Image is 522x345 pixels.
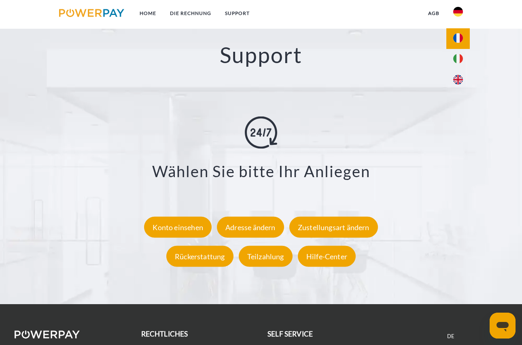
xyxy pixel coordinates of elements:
[166,246,233,267] div: Rückerstattung
[289,217,378,238] div: Zustellungsart ändern
[36,161,486,181] h3: Wählen Sie bitte Ihr Anliegen
[218,6,257,21] a: SUPPORT
[453,7,463,17] img: de
[26,41,496,68] h2: Support
[163,6,218,21] a: DIE RECHNUNG
[133,6,163,21] a: Home
[287,223,380,232] a: Zustellungsart ändern
[142,223,214,232] a: Konto einsehen
[421,6,446,21] a: agb
[245,116,277,148] img: online-shopping.svg
[237,252,295,261] a: Teilzahlung
[453,33,463,43] img: fr
[239,246,293,267] div: Teilzahlung
[296,252,358,261] a: Hilfe-Center
[453,75,463,85] img: en
[59,9,124,17] img: logo-powerpay.svg
[267,330,313,338] b: self service
[15,330,80,339] img: logo-powerpay-white.svg
[447,333,454,340] a: DE
[141,330,188,338] b: rechtliches
[164,252,236,261] a: Rückerstattung
[490,313,516,339] iframe: Schaltfläche zum Öffnen des Messaging-Fensters
[217,217,284,238] div: Adresse ändern
[144,217,212,238] div: Konto einsehen
[453,54,463,63] img: it
[215,223,286,232] a: Adresse ändern
[298,246,356,267] div: Hilfe-Center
